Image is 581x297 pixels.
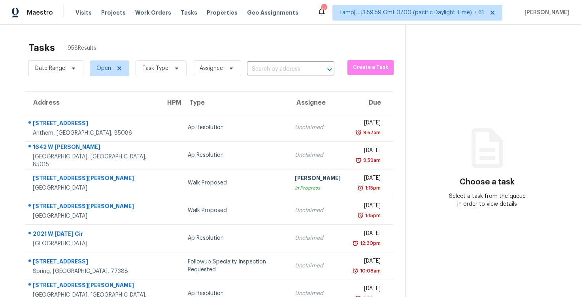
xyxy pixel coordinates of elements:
[96,64,111,72] span: Open
[295,184,341,192] div: In Progress
[353,229,381,239] div: [DATE]
[25,92,159,114] th: Address
[33,240,153,248] div: [GEOGRAPHIC_DATA]
[27,9,53,17] span: Maestro
[68,44,96,52] span: 958 Results
[33,258,153,267] div: [STREET_ADDRESS]
[33,281,153,291] div: [STREET_ADDRESS][PERSON_NAME]
[33,129,153,137] div: Anthem, [GEOGRAPHIC_DATA], 85086
[358,239,381,247] div: 12:30pm
[35,64,65,72] span: Date Range
[353,147,381,156] div: [DATE]
[33,174,153,184] div: [STREET_ADDRESS][PERSON_NAME]
[33,230,153,240] div: 2021 W [DATE] Cir
[33,153,153,169] div: [GEOGRAPHIC_DATA], [GEOGRAPHIC_DATA], 85015
[289,92,347,114] th: Assignee
[28,44,55,52] h2: Tasks
[357,212,364,220] img: Overdue Alarm Icon
[364,184,381,192] div: 1:15pm
[358,267,381,275] div: 10:08am
[362,129,381,137] div: 9:57am
[364,212,381,220] div: 1:15pm
[33,202,153,212] div: [STREET_ADDRESS][PERSON_NAME]
[200,64,223,72] span: Assignee
[447,192,528,208] div: Select a task from the queue in order to view details
[33,184,153,192] div: [GEOGRAPHIC_DATA]
[353,119,381,129] div: [DATE]
[188,207,282,214] div: Walk Proposed
[142,64,168,72] span: Task Type
[33,267,153,275] div: Spring, [GEOGRAPHIC_DATA], 77388
[207,9,238,17] span: Properties
[33,212,153,220] div: [GEOGRAPHIC_DATA]
[347,60,394,75] button: Create a Task
[357,184,364,192] img: Overdue Alarm Icon
[353,285,381,295] div: [DATE]
[295,262,341,270] div: Unclaimed
[347,92,393,114] th: Due
[181,92,288,114] th: Type
[339,9,484,17] span: Tamp[…]3:59:59 Gmt 0700 (pacific Daylight Time) + 61
[353,202,381,212] div: [DATE]
[353,174,381,184] div: [DATE]
[353,257,381,267] div: [DATE]
[159,92,181,114] th: HPM
[352,239,358,247] img: Overdue Alarm Icon
[521,9,569,17] span: [PERSON_NAME]
[362,156,381,164] div: 9:59am
[324,64,335,75] button: Open
[295,124,341,132] div: Unclaimed
[101,9,126,17] span: Projects
[33,119,153,129] div: [STREET_ADDRESS]
[295,234,341,242] div: Unclaimed
[247,63,312,75] input: Search by address
[181,10,197,15] span: Tasks
[247,9,298,17] span: Geo Assignments
[188,124,282,132] div: Ap Resolution
[321,5,326,13] div: 777
[75,9,92,17] span: Visits
[351,63,390,72] span: Create a Task
[188,179,282,187] div: Walk Proposed
[295,151,341,159] div: Unclaimed
[355,129,362,137] img: Overdue Alarm Icon
[135,9,171,17] span: Work Orders
[352,267,358,275] img: Overdue Alarm Icon
[460,178,515,186] h3: Choose a task
[188,258,282,274] div: Followup Specialty Inspection Requested
[33,143,153,153] div: 1642 W [PERSON_NAME]
[295,174,341,184] div: [PERSON_NAME]
[188,234,282,242] div: Ap Resolution
[355,156,362,164] img: Overdue Alarm Icon
[188,151,282,159] div: Ap Resolution
[295,207,341,214] div: Unclaimed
